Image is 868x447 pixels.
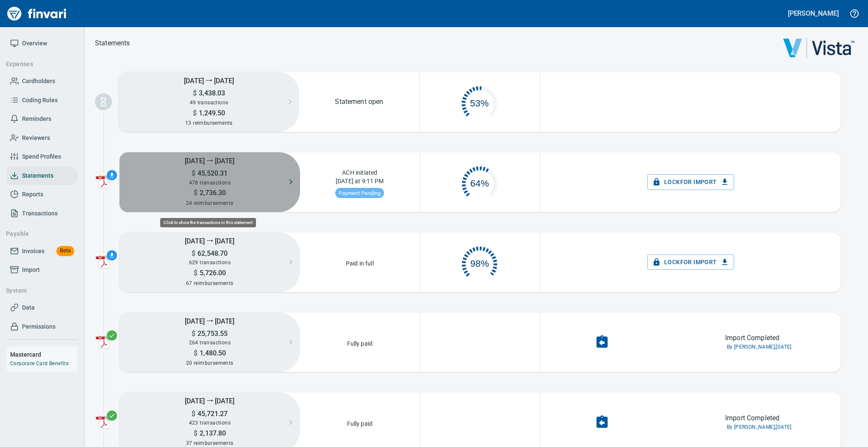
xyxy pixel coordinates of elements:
span: Invoices [22,246,45,257]
span: 3,438.03 [197,89,225,97]
span: $ [192,249,195,257]
button: Undo Import Completion [590,330,615,355]
span: 49 transactions [190,100,228,106]
span: Reminders [22,114,51,124]
span: Transactions [22,208,58,219]
a: Reviewers [7,129,78,148]
p: Fully paid [345,337,376,348]
button: 53% [420,77,540,126]
span: Spend Profiles [22,151,61,162]
span: $ [194,189,198,197]
a: Permissions [7,317,78,336]
button: 98% [420,237,540,287]
a: Cardholders [7,72,78,91]
a: Spend Profiles [7,147,78,166]
span: $ [194,429,198,437]
span: Payable [6,229,70,239]
span: 1,249.50 [197,109,225,117]
button: [DATE] ⭢ [DATE]$25,753.55264 transactions$1,480.5020 reimbursements [120,313,300,372]
div: 619 of 629 complete. Click to open reminders. [420,237,540,287]
a: Reports [7,185,78,204]
span: 20 reimbursements [186,360,234,366]
span: Cardholders [22,76,55,87]
span: Overview [22,38,47,49]
a: Data [7,298,78,317]
button: Payable [3,226,73,242]
button: [DATE] ⭢ [DATE]$3,438.0349 transactions$1,249.5013 reimbursements [119,72,299,132]
a: Statements [7,166,78,185]
span: $ [194,349,198,357]
span: Expenses [6,59,70,70]
h5: [DATE] ⭢ [DATE] [120,232,300,249]
span: 1,480.50 [198,349,226,357]
button: System [3,283,73,299]
span: 25,753.55 [195,330,228,338]
span: 45,721.27 [195,410,228,418]
div: 26 of 49 complete. Click to open reminders. [420,77,540,126]
button: [DATE] ⭢ [DATE]$45,520.31478 transactions$2,736.3024 reimbursements [120,152,300,212]
p: Statement open [335,97,383,107]
span: Permissions [22,321,56,332]
p: ACH initiated [339,166,380,177]
img: Finvari [5,3,69,24]
span: $ [193,89,197,97]
h5: [DATE] ⭢ [DATE] [119,72,299,89]
span: Data [22,302,35,313]
a: Transactions [7,204,78,223]
p: Statements [95,38,130,48]
img: vista.png [783,37,854,59]
img: adobe-pdf-icon.png [96,335,109,349]
span: $ [192,169,195,177]
img: adobe-pdf-icon.png [96,416,109,429]
span: Lock for Import [654,177,727,187]
span: 478 transactions [189,180,231,186]
span: $ [192,330,195,338]
a: Overview [7,34,78,53]
a: InvoicesBeta [7,242,78,261]
span: By [PERSON_NAME], [DATE] [727,423,792,432]
span: Reports [22,189,43,200]
span: 13 reimbursements [185,120,233,126]
h5: [PERSON_NAME] [788,9,839,18]
p: Import Completed [725,413,779,423]
span: Coding Rules [22,95,58,106]
span: 2,736.30 [198,189,226,197]
span: 62,548.70 [195,249,228,257]
span: $ [192,410,195,418]
a: Reminders [7,109,78,129]
span: 629 transactions [189,260,231,265]
span: 45,520.31 [195,169,228,177]
span: Import [22,265,40,275]
span: Reviewers [22,133,50,143]
button: Undo Import Completion [590,410,615,435]
span: Payment Pending [335,190,384,196]
span: $ [193,109,197,117]
img: adobe-pdf-icon.png [96,255,109,269]
div: 304 of 478 complete. Click to open reminders. [420,157,540,207]
p: Paid in full [343,257,376,268]
span: $ [194,269,198,277]
p: Fully paid [345,417,376,428]
span: By [PERSON_NAME], [DATE] [727,343,792,352]
button: Expenses [3,56,73,72]
h5: [DATE] ⭢ [DATE] [120,152,300,169]
span: 423 transactions [189,420,231,426]
span: 264 transactions [189,340,231,346]
p: [DATE] at 9:11 PM [333,177,387,188]
button: [PERSON_NAME] [786,7,841,20]
button: Lockfor Import [647,174,734,190]
span: 37 reimbursements [186,440,234,446]
span: 2,137.80 [198,429,226,437]
button: 64% [420,157,540,207]
h6: Mastercard [10,350,78,359]
a: Import [7,260,78,279]
button: Lockfor Import [647,254,734,270]
span: Lock for Import [654,257,727,268]
h5: [DATE] ⭢ [DATE] [120,313,300,329]
h5: [DATE] ⭢ [DATE] [120,392,300,409]
span: 5,726.00 [198,269,226,277]
span: 24 reimbursements [186,200,234,206]
img: adobe-pdf-icon.png [96,175,109,189]
span: Statements [22,170,53,181]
